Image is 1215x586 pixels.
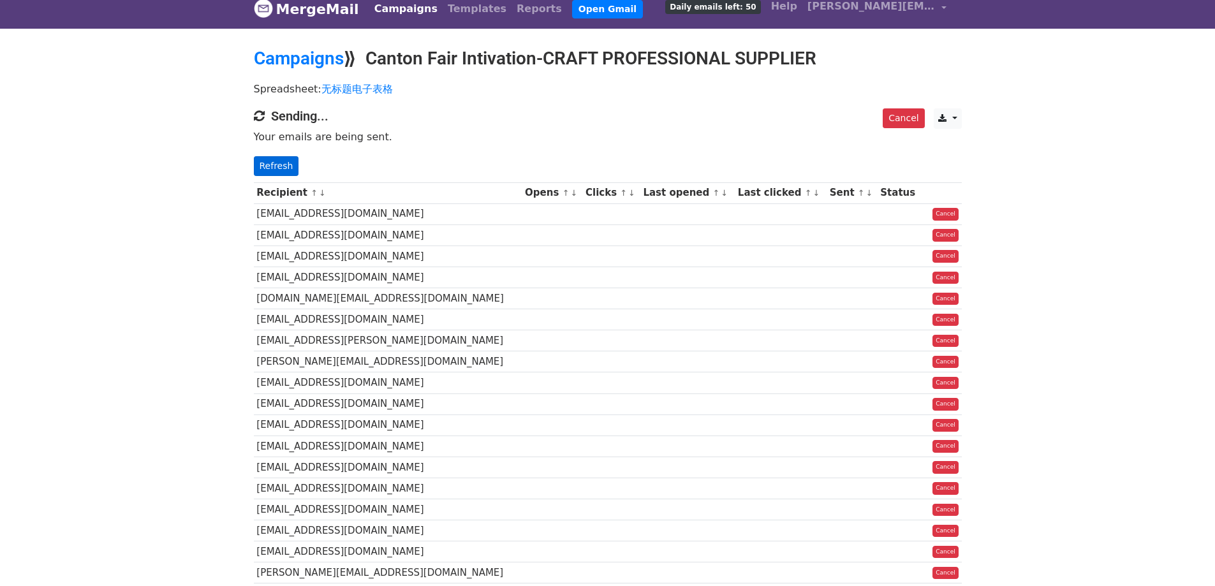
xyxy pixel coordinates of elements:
td: [EMAIL_ADDRESS][DOMAIN_NAME] [254,224,522,245]
p: Your emails are being sent. [254,130,962,143]
a: ↓ [570,188,577,198]
a: Cancel [932,398,959,411]
a: Cancel [932,482,959,495]
td: [EMAIL_ADDRESS][DOMAIN_NAME] [254,520,522,541]
a: Cancel [932,546,959,559]
a: ↑ [563,188,570,198]
a: ↑ [620,188,627,198]
td: [EMAIL_ADDRESS][DOMAIN_NAME] [254,309,522,330]
a: Cancel [932,525,959,538]
td: [EMAIL_ADDRESS][DOMAIN_NAME] [254,414,522,436]
th: Sent [827,182,878,203]
p: Spreadsheet: [254,82,962,96]
td: [DOMAIN_NAME][EMAIL_ADDRESS][DOMAIN_NAME] [254,288,522,309]
h4: Sending... [254,108,962,124]
a: Campaigns [254,48,344,69]
a: ↑ [858,188,865,198]
a: Cancel [932,419,959,432]
a: Cancel [883,108,924,128]
a: Cancel [932,504,959,516]
td: [PERSON_NAME][EMAIL_ADDRESS][DOMAIN_NAME] [254,562,522,583]
td: [EMAIL_ADDRESS][DOMAIN_NAME] [254,499,522,520]
td: [EMAIL_ADDRESS][DOMAIN_NAME] [254,203,522,224]
a: ↓ [319,188,326,198]
th: Last clicked [735,182,827,203]
a: Cancel [932,335,959,348]
a: Cancel [932,567,959,580]
a: Cancel [932,356,959,369]
td: [EMAIL_ADDRESS][DOMAIN_NAME] [254,436,522,457]
td: [EMAIL_ADDRESS][DOMAIN_NAME] [254,372,522,393]
th: Clicks [582,182,640,203]
a: Refresh [254,156,299,176]
td: [EMAIL_ADDRESS][DOMAIN_NAME] [254,541,522,562]
td: [EMAIL_ADDRESS][DOMAIN_NAME] [254,457,522,478]
iframe: Chat Widget [1151,525,1215,586]
td: [EMAIL_ADDRESS][DOMAIN_NAME] [254,478,522,499]
td: [PERSON_NAME][EMAIL_ADDRESS][DOMAIN_NAME] [254,351,522,372]
a: Cancel [932,208,959,221]
td: [EMAIL_ADDRESS][DOMAIN_NAME] [254,245,522,267]
th: Opens [522,182,582,203]
a: Cancel [932,272,959,284]
a: ↑ [311,188,318,198]
a: ↑ [805,188,812,198]
td: [EMAIL_ADDRESS][PERSON_NAME][DOMAIN_NAME] [254,330,522,351]
td: [EMAIL_ADDRESS][DOMAIN_NAME] [254,267,522,288]
a: Cancel [932,440,959,453]
a: Cancel [932,229,959,242]
a: ↓ [721,188,728,198]
td: [EMAIL_ADDRESS][DOMAIN_NAME] [254,393,522,414]
a: Cancel [932,377,959,390]
a: ↓ [813,188,820,198]
a: Cancel [932,250,959,263]
a: 无标题电子表格 [321,83,393,95]
h2: ⟫ Canton Fair Intivation-CRAFT PROFESSIONAL SUPPLIER [254,48,962,70]
th: Status [877,182,920,203]
div: 聊天小组件 [1151,525,1215,586]
th: Last opened [640,182,735,203]
a: ↓ [866,188,873,198]
th: Recipient [254,182,522,203]
a: Cancel [932,293,959,305]
a: Cancel [932,314,959,326]
a: Cancel [932,461,959,474]
a: ↑ [712,188,719,198]
a: ↓ [628,188,635,198]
